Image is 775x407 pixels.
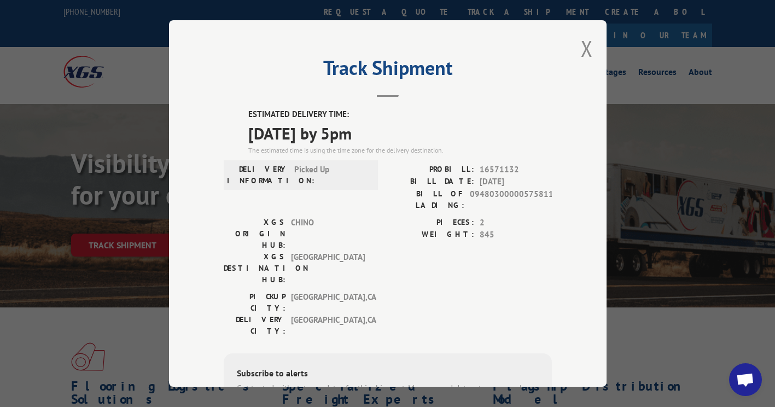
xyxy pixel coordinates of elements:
label: BILL DATE: [388,176,474,188]
label: DELIVERY CITY: [224,314,285,337]
label: WEIGHT: [388,229,474,241]
label: XGS DESTINATION HUB: [224,251,285,286]
span: Picked Up [294,164,368,187]
label: PICKUP CITY: [224,291,285,314]
label: ESTIMATED DELIVERY TIME: [248,108,552,121]
div: The estimated time is using the time zone for the delivery destination. [248,146,552,155]
span: CHINO [291,217,365,251]
label: PIECES: [388,217,474,229]
span: [GEOGRAPHIC_DATA] [291,251,365,286]
label: XGS ORIGIN HUB: [224,217,285,251]
label: BILL OF LADING: [388,188,464,211]
span: [DATE] by 5pm [248,121,552,146]
span: [GEOGRAPHIC_DATA] , CA [291,291,365,314]
label: PROBILL: [388,164,474,176]
div: Subscribe to alerts [237,367,539,382]
span: [DATE] [480,176,552,188]
label: DELIVERY INFORMATION: [227,164,289,187]
button: Close modal [581,34,593,63]
div: Get texted with status updates for this shipment. Message and data rates may apply. Message frequ... [237,382,539,407]
span: 09480300000575811 [470,188,552,211]
div: Open chat [729,363,762,396]
h2: Track Shipment [224,60,552,81]
span: 2 [480,217,552,229]
span: [GEOGRAPHIC_DATA] , CA [291,314,365,337]
span: 16571132 [480,164,552,176]
span: 845 [480,229,552,241]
